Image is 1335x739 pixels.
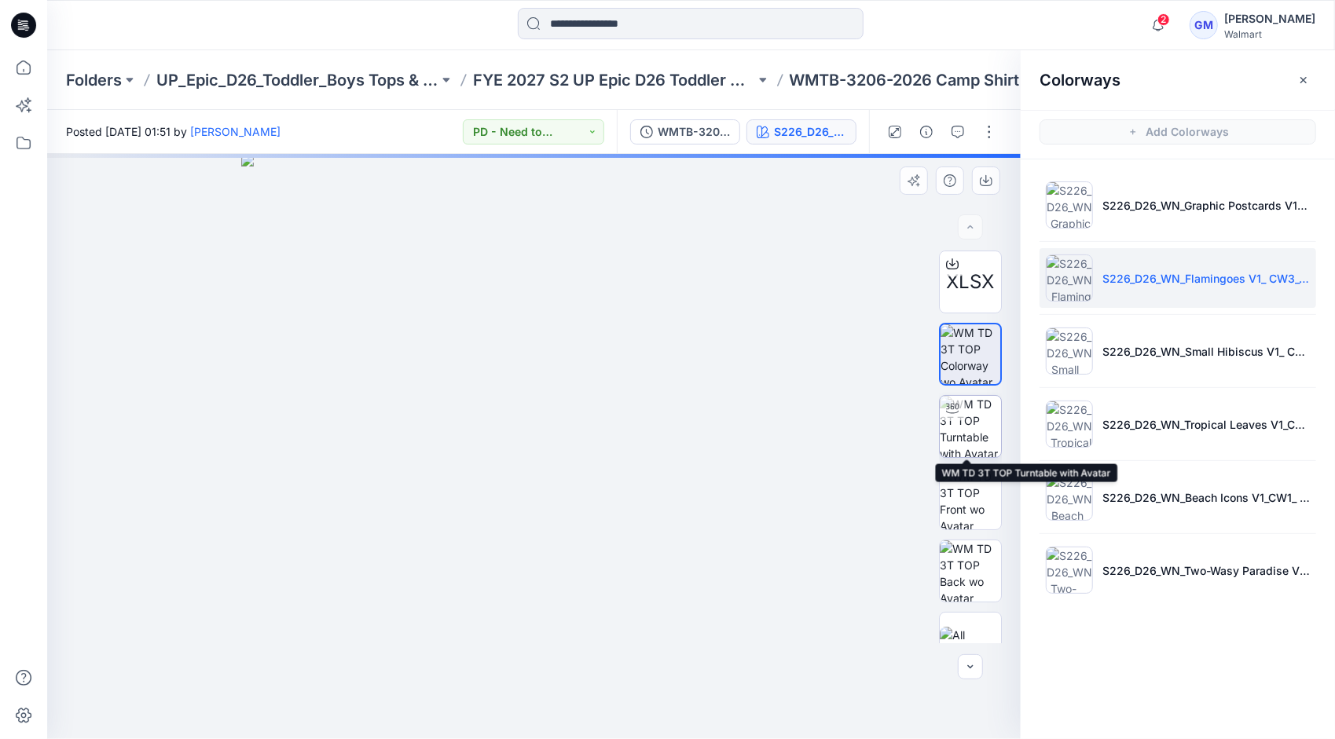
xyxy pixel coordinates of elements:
[1102,562,1310,579] p: S226_D26_WN_Two-Wasy Paradise V1_CW3_Blue Cove
[1224,9,1315,28] div: [PERSON_NAME]
[1046,327,1093,375] img: S226_D26_WN_Small Hibiscus V1_ CW3_Brilliant Red_Vivid White
[1046,474,1093,521] img: S226_D26_WN_Beach Icons V1_CW1_ Silver Birch_Orange Sunset 1
[190,125,281,138] a: [PERSON_NAME]
[1102,270,1310,287] p: S226_D26_WN_Flamingoes V1_ CW3_Cabana Blue
[1224,28,1315,40] div: Walmart
[1102,489,1310,506] p: S226_D26_WN_Beach Icons V1_CW1_ Silver Birch_Orange Sunset 1
[941,324,1000,384] img: WM TD 3T TOP Colorway wo Avatar
[1102,197,1310,214] p: S226_D26_WN_Graphic Postcards V1_ CW1_Aqua Pearl_8.4IN
[940,627,1001,660] img: All colorways
[1157,13,1170,26] span: 2
[1102,343,1310,360] p: S226_D26_WN_Small Hibiscus V1_ CW3_Brilliant Red_Vivid White
[940,468,1001,529] img: WM TD 3T TOP Front wo Avatar
[66,123,281,140] span: Posted [DATE] 01:51 by
[1040,71,1120,90] h2: Colorways
[66,69,122,91] a: Folders
[1046,181,1093,229] img: S226_D26_WN_Graphic Postcards V1_ CW1_Aqua Pearl_8.4IN
[940,540,1001,602] img: WM TD 3T TOP Back wo Avatar
[1046,401,1093,448] img: S226_D26_WN_Tropical Leaves V1_CW1_Black Soot_Old Ivory Cream_12.62IN
[658,123,730,141] div: WMTB-3206-2026 Camp Shirt_Full Colorway
[156,69,438,91] a: UP_Epic_D26_Toddler_Boys Tops & Bottoms
[774,123,846,141] div: S226_D26_WN_Flamingoes V1_ CW3_Cabana Blue
[746,119,856,145] button: S226_D26_WN_Flamingoes V1_ CW3_Cabana Blue
[1190,11,1218,39] div: GM
[1046,547,1093,594] img: S226_D26_WN_Two-Wasy Paradise V1_CW3_Blue Cove
[947,268,995,296] span: XLSX
[1046,254,1093,302] img: S226_D26_WN_Flamingoes V1_ CW3_Cabana Blue
[914,119,939,145] button: Details
[1102,416,1310,433] p: S226_D26_WN_Tropical Leaves V1_CW1_Black Soot_Old Ivory Cream_12.62IN
[473,69,755,91] a: FYE 2027 S2 UP Epic D26 Toddler Boy Tops & Bottoms
[241,154,827,739] img: eyJhbGciOiJIUzI1NiIsImtpZCI6IjAiLCJzbHQiOiJzZXMiLCJ0eXAiOiJKV1QifQ.eyJkYXRhIjp7InR5cGUiOiJzdG9yYW...
[790,69,1020,91] p: WMTB-3206-2026 Camp Shirt
[630,119,740,145] button: WMTB-3206-2026 Camp Shirt_Full Colorway
[940,396,1001,457] img: WM TD 3T TOP Turntable with Avatar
